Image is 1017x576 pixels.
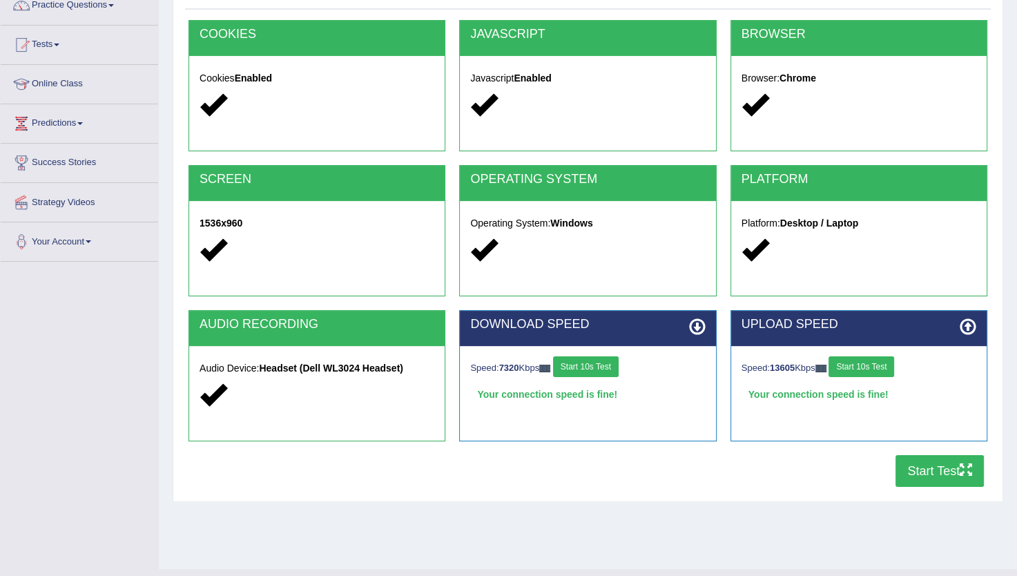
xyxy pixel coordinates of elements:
button: Start Test [895,455,984,487]
div: Speed: Kbps [742,356,976,381]
h2: BROWSER [742,28,976,41]
h2: JAVASCRIPT [470,28,705,41]
strong: 1536x960 [200,218,242,229]
strong: Chrome [779,73,816,84]
strong: 13605 [770,363,795,373]
h5: Operating System: [470,218,705,229]
button: Start 10s Test [829,356,894,377]
div: Speed: Kbps [470,356,705,381]
h2: OPERATING SYSTEM [470,173,705,186]
img: ajax-loader-fb-connection.gif [539,365,550,372]
strong: Headset (Dell WL3024 Headset) [259,363,403,374]
strong: Enabled [235,73,272,84]
img: ajax-loader-fb-connection.gif [815,365,826,372]
strong: Desktop / Laptop [780,218,859,229]
a: Success Stories [1,144,158,178]
h2: COOKIES [200,28,434,41]
a: Tests [1,26,158,60]
a: Predictions [1,104,158,139]
div: Your connection speed is fine! [742,384,976,405]
a: Strategy Videos [1,183,158,218]
h5: Audio Device: [200,363,434,374]
h2: PLATFORM [742,173,976,186]
h5: Cookies [200,73,434,84]
strong: Windows [550,218,592,229]
h5: Platform: [742,218,976,229]
h2: UPLOAD SPEED [742,318,976,332]
strong: Enabled [514,73,551,84]
h5: Browser: [742,73,976,84]
a: Online Class [1,65,158,99]
a: Your Account [1,222,158,257]
h2: DOWNLOAD SPEED [470,318,705,332]
div: Your connection speed is fine! [470,384,705,405]
h5: Javascript [470,73,705,84]
h2: SCREEN [200,173,434,186]
strong: 7320 [499,363,519,373]
button: Start 10s Test [553,356,619,377]
h2: AUDIO RECORDING [200,318,434,332]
